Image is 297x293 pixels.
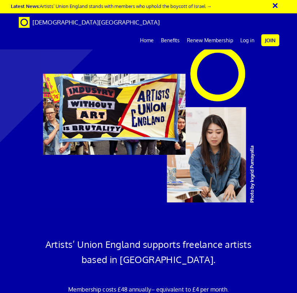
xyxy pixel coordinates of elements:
a: Home [136,31,157,49]
span: [DEMOGRAPHIC_DATA][GEOGRAPHIC_DATA] [32,18,160,26]
a: Join [261,34,279,46]
a: Brand [DEMOGRAPHIC_DATA][GEOGRAPHIC_DATA] [13,13,165,31]
h1: Artists’ Union England supports freelance artists based in [GEOGRAPHIC_DATA]. [41,237,256,267]
a: Benefits [157,31,183,49]
strong: Latest News: [11,3,40,9]
a: Renew Membership [183,31,237,49]
a: Latest News:Artists’ Union England stands with members who uphold the boycott of Israel → [11,3,211,9]
a: Log in [237,31,258,49]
